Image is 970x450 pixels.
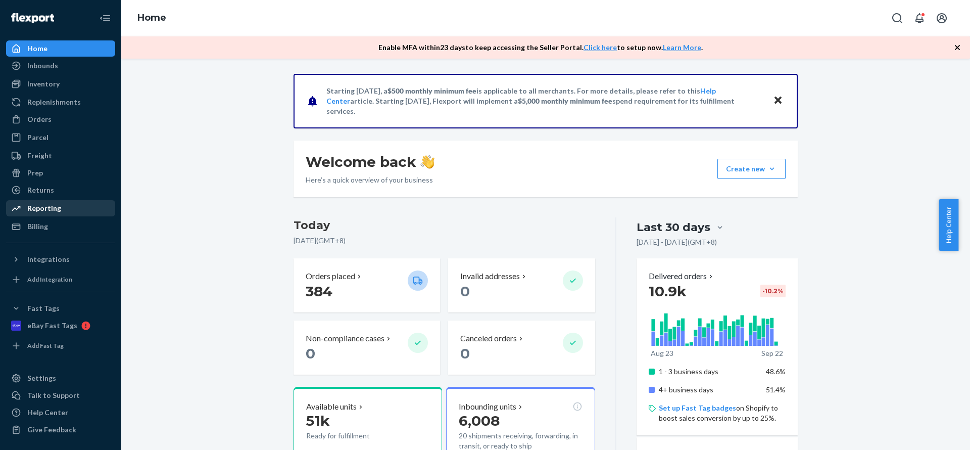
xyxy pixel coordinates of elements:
span: 51.4% [766,385,786,394]
span: 10.9k [649,283,687,300]
div: Inventory [27,79,60,89]
h1: Welcome back [306,153,434,171]
img: Flexport logo [11,13,54,23]
div: Fast Tags [27,303,60,313]
a: Home [6,40,115,57]
button: Close [771,94,785,108]
button: Create new [717,159,786,179]
div: Last 30 days [637,219,710,235]
a: Set up Fast Tag badges [659,403,736,412]
p: Starting [DATE], a is applicable to all merchants. For more details, please refer to this article... [326,86,763,116]
a: Orders [6,111,115,127]
button: Open account menu [932,8,952,28]
span: $500 monthly minimum fee [387,86,476,95]
button: Open Search Box [887,8,907,28]
span: 384 [306,283,332,300]
button: Integrations [6,251,115,267]
p: 4+ business days [659,385,758,395]
button: Invalid addresses 0 [448,258,595,312]
div: Freight [27,151,52,161]
p: [DATE] ( GMT+8 ) [294,236,595,246]
div: Returns [27,185,54,195]
p: Here’s a quick overview of your business [306,175,434,185]
a: Freight [6,148,115,164]
button: Canceled orders 0 [448,321,595,375]
p: Enable MFA within 23 days to keep accessing the Seller Portal. to setup now. . [378,42,703,53]
p: [DATE] - [DATE] ( GMT+8 ) [637,237,717,247]
p: Ready for fulfillment [306,431,400,441]
span: 6,008 [459,412,500,429]
span: 0 [460,345,470,362]
a: Home [137,12,166,23]
a: Add Fast Tag [6,338,115,354]
a: Talk to Support [6,387,115,403]
p: Aug 23 [651,348,673,358]
a: Click here [584,43,617,52]
button: Fast Tags [6,300,115,317]
div: Give Feedback [27,425,76,435]
a: Add Integration [6,272,115,288]
p: Sep 22 [761,348,783,358]
h3: Today [294,217,595,234]
button: Orders placed 384 [294,258,440,312]
div: Parcel [27,132,48,143]
button: Open notifications [909,8,930,28]
div: Talk to Support [27,390,80,400]
a: Help Center [6,404,115,421]
p: Orders placed [306,271,355,282]
p: Canceled orders [460,333,517,344]
div: Billing [27,221,48,232]
button: Close Navigation [95,8,115,28]
div: Replenishments [27,97,81,107]
div: Integrations [27,254,70,264]
a: Replenishments [6,94,115,110]
p: Available units [306,401,357,413]
div: Settings [27,373,56,383]
button: Non-compliance cases 0 [294,321,440,375]
div: Help Center [27,408,68,418]
button: Delivered orders [649,271,715,282]
a: eBay Fast Tags [6,318,115,334]
div: Inbounds [27,61,58,71]
a: Billing [6,218,115,235]
a: Inbounds [6,58,115,74]
div: Prep [27,168,43,178]
div: Add Integration [27,275,72,284]
a: Reporting [6,200,115,216]
div: -10.2 % [760,285,786,297]
ol: breadcrumbs [129,4,174,33]
div: eBay Fast Tags [27,321,77,331]
div: Reporting [27,203,61,213]
span: 0 [460,283,470,300]
span: 0 [306,345,315,362]
button: Give Feedback [6,422,115,438]
p: Non-compliance cases [306,333,384,344]
span: 48.6% [766,367,786,376]
a: Inventory [6,76,115,92]
p: on Shopify to boost sales conversion by up to 25%. [659,403,786,423]
div: Orders [27,114,52,124]
p: Inbounding units [459,401,516,413]
p: Invalid addresses [460,271,520,282]
button: Help Center [939,199,958,251]
span: $5,000 monthly minimum fee [518,97,612,105]
a: Settings [6,370,115,386]
p: 1 - 3 business days [659,367,758,377]
a: Parcel [6,129,115,146]
div: Home [27,43,47,54]
a: Returns [6,182,115,198]
div: Add Fast Tag [27,341,64,350]
img: hand-wave emoji [420,155,434,169]
a: Prep [6,165,115,181]
a: Learn More [663,43,701,52]
span: 51k [306,412,330,429]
